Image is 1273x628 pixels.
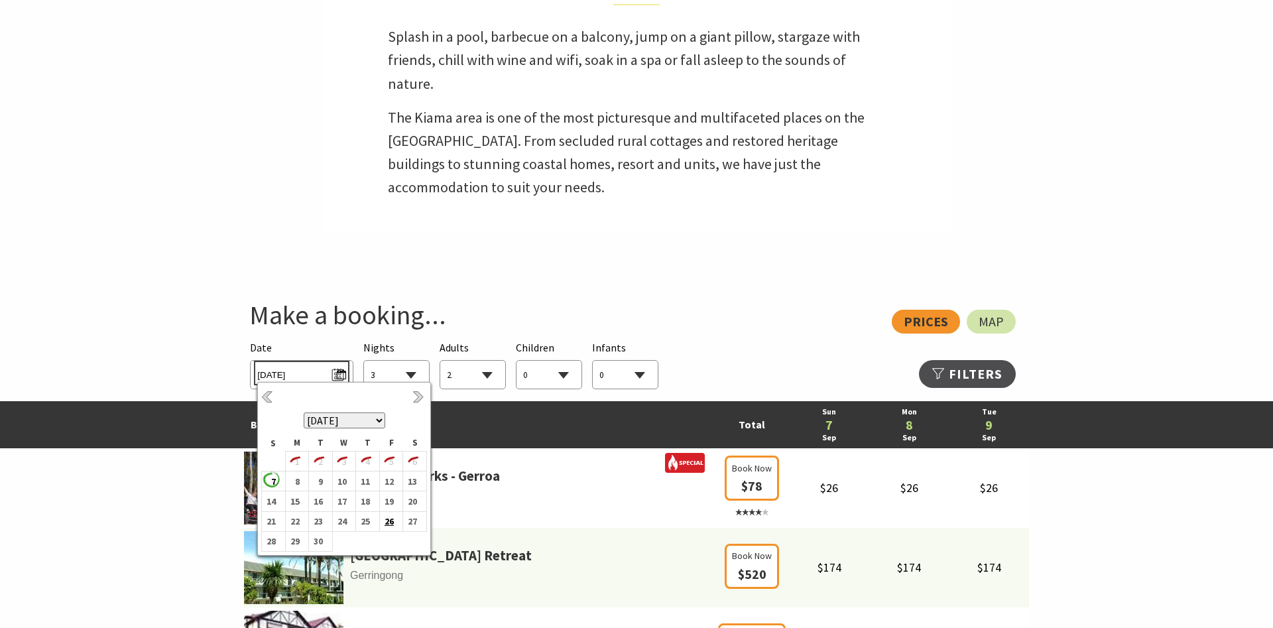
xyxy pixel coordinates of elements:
th: F [379,435,403,451]
p: Splash in a pool, barbecue on a balcony, jump on a giant pillow, stargaze with friends, chill wit... [388,25,885,95]
th: W [332,435,356,451]
b: 21 [262,513,279,530]
p: The Kiama area is one of the most picturesque and multifaceted places on the [GEOGRAPHIC_DATA]. F... [388,106,885,200]
th: M [285,435,309,451]
td: 13 [403,471,427,491]
b: 24 [333,513,350,530]
img: 341233-primary-1e441c39-47ed-43bc-a084-13db65cabecb.jpg [244,452,343,525]
td: 7 [262,471,286,491]
b: 14 [262,493,279,510]
span: Book Now [732,461,772,475]
span: [DATE] [257,364,345,382]
b: 29 [286,533,303,550]
a: Mon [876,406,943,418]
td: 18 [356,491,380,511]
span: $174 [977,560,1001,575]
span: $174 [818,560,841,575]
span: Adults [440,341,469,354]
td: 24 [332,511,356,531]
b: 30 [309,533,326,550]
td: 26 [379,511,403,531]
span: Infants [592,341,626,354]
b: 12 [380,473,397,490]
a: 9 [955,418,1022,432]
b: 25 [356,513,373,530]
i: 2 [309,453,326,470]
a: Book Now $520 [725,568,779,582]
b: 17 [333,493,350,510]
b: 27 [403,513,420,530]
a: Book Now $78 [725,480,779,519]
td: 10 [332,471,356,491]
b: 22 [286,513,303,530]
td: 27 [403,511,427,531]
span: Map [979,316,1004,327]
th: S [403,435,427,451]
td: 8 [285,471,309,491]
td: 25 [356,511,380,531]
td: Total [715,401,789,448]
td: 28 [262,531,286,551]
i: 6 [403,453,420,470]
a: Map [967,310,1016,334]
span: $520 [738,566,766,582]
span: $78 [741,477,762,494]
a: Sep [796,432,863,444]
b: 28 [262,533,279,550]
td: 22 [285,511,309,531]
span: Nights [363,340,394,357]
span: $26 [980,480,998,495]
td: 23 [309,511,333,531]
b: 23 [309,513,326,530]
b: 20 [403,493,420,510]
b: 18 [356,493,373,510]
td: Best Rates [244,401,715,448]
i: 3 [333,453,350,470]
td: 29 [285,531,309,551]
td: 15 [285,491,309,511]
b: 16 [309,493,326,510]
td: 19 [379,491,403,511]
span: Date [250,341,272,354]
div: Please choose your desired arrival date [250,340,353,389]
td: 16 [309,491,333,511]
td: 12 [379,471,403,491]
span: $26 [900,480,918,495]
a: 8 [876,418,943,432]
i: 4 [356,453,373,470]
span: Gerringong [244,567,715,584]
a: Sun [796,406,863,418]
td: 11 [356,471,380,491]
b: 10 [333,473,350,490]
span: $26 [820,480,838,495]
span: Book Now [732,548,772,563]
b: 19 [380,493,397,510]
th: T [356,435,380,451]
b: 11 [356,473,373,490]
a: 7 [796,418,863,432]
th: S [262,435,286,451]
td: 20 [403,491,427,511]
td: 30 [309,531,333,551]
b: 8 [286,473,303,490]
i: 5 [380,453,397,470]
img: parkridgea.jpg [244,531,343,604]
i: 1 [286,453,303,470]
td: 21 [262,511,286,531]
a: [GEOGRAPHIC_DATA] Retreat [350,544,532,567]
b: 26 [380,513,397,530]
a: Tue [955,406,1022,418]
a: Sep [876,432,943,444]
td: 17 [332,491,356,511]
b: 9 [309,473,326,490]
th: T [309,435,333,451]
div: Choose a number of nights [363,340,430,389]
b: 13 [403,473,420,490]
span: $174 [897,560,921,575]
span: Gerroa [244,487,715,505]
span: Children [516,341,554,354]
b: 7 [262,473,279,490]
a: Sep [955,432,1022,444]
b: 15 [286,493,303,510]
td: 9 [309,471,333,491]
